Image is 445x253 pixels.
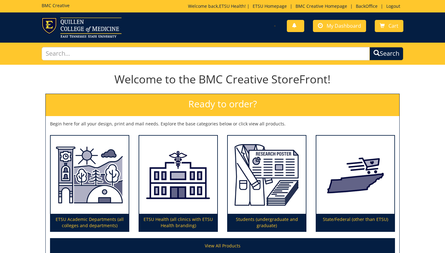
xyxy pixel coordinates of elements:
[42,3,70,8] h5: BMC Creative
[250,3,290,9] a: ETSU Homepage
[313,20,366,32] a: My Dashboard
[139,214,217,231] p: ETSU Health (all clinics with ETSU Health branding)
[228,136,306,232] a: Students (undergraduate and graduate)
[228,214,306,231] p: Students (undergraduate and graduate)
[292,3,350,9] a: BMC Creative Homepage
[316,136,394,232] a: State/Federal (other than ETSU)
[139,136,217,232] a: ETSU Health (all clinics with ETSU Health branding)
[51,136,129,232] a: ETSU Academic Departments (all colleges and departments)
[375,20,403,32] a: Cart
[50,121,395,127] p: Begin here for all your design, print and mail needs. Explore the base categories below or click ...
[353,3,381,9] a: BackOffice
[228,136,306,214] img: Students (undergraduate and graduate)
[188,3,403,9] p: Welcome back, ! | | | |
[51,136,129,214] img: ETSU Academic Departments (all colleges and departments)
[51,214,129,231] p: ETSU Academic Departments (all colleges and departments)
[316,136,394,214] img: State/Federal (other than ETSU)
[327,22,361,29] span: My Dashboard
[383,3,403,9] a: Logout
[42,47,369,60] input: Search...
[369,47,403,60] button: Search
[139,136,217,214] img: ETSU Health (all clinics with ETSU Health branding)
[46,94,399,116] h2: Ready to order?
[42,17,122,38] img: ETSU logo
[316,214,394,231] p: State/Federal (other than ETSU)
[219,3,245,9] a: ETSU Health
[45,73,400,86] h1: Welcome to the BMC Creative StoreFront!
[388,22,398,29] span: Cart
